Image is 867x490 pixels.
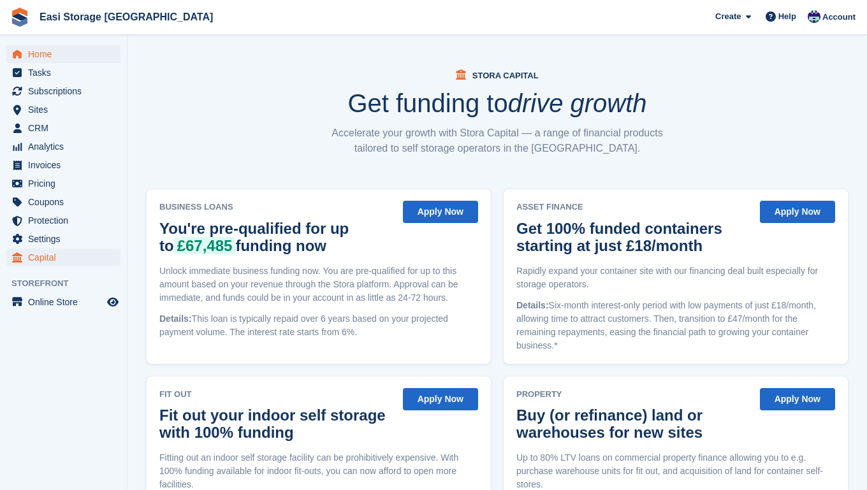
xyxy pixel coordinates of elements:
span: £67,485 [174,237,236,254]
span: Stora Capital [472,71,539,80]
a: menu [6,230,120,248]
button: Apply Now [760,201,835,223]
span: Pricing [28,175,105,192]
span: Property [516,388,752,401]
span: Capital [28,249,105,266]
span: Protection [28,212,105,229]
span: Business Loans [159,201,395,213]
a: menu [6,212,120,229]
span: Subscriptions [28,82,105,100]
span: Online Store [28,293,105,311]
a: Easi Storage [GEOGRAPHIC_DATA] [34,6,218,27]
a: menu [6,193,120,211]
span: Analytics [28,138,105,155]
span: Sites [28,101,105,119]
a: menu [6,64,120,82]
span: Tasks [28,64,105,82]
a: menu [6,119,120,137]
span: Details: [516,300,549,310]
span: Help [778,10,796,23]
span: Storefront [11,277,127,290]
a: menu [6,293,120,311]
a: menu [6,101,120,119]
a: menu [6,156,120,174]
p: This loan is typically repaid over 6 years based on your projected payment volume. The interest r... [159,312,478,339]
span: Coupons [28,193,105,211]
button: Apply Now [403,201,478,223]
a: menu [6,45,120,63]
a: menu [6,82,120,100]
a: menu [6,138,120,155]
p: Accelerate your growth with Stora Capital — a range of financial products tailored to self storag... [325,126,669,156]
span: CRM [28,119,105,137]
h1: Get funding to [347,90,646,116]
span: Create [715,10,741,23]
h2: Fit out your indoor self storage with 100% funding [159,407,389,441]
a: menu [6,175,120,192]
h2: Buy (or refinance) land or warehouses for new sites [516,407,746,441]
button: Apply Now [760,388,835,410]
span: Details: [159,313,192,324]
img: stora-icon-8386f47178a22dfd0bd8f6a31ec36ba5ce8667c1dd55bd0f319d3a0aa187defe.svg [10,8,29,27]
h2: You're pre-qualified for up to funding now [159,220,389,254]
p: Rapidly expand your container site with our financing deal built especially for storage operators. [516,264,835,291]
span: Invoices [28,156,105,174]
a: Preview store [105,294,120,310]
a: menu [6,249,120,266]
span: Settings [28,230,105,248]
p: Unlock immediate business funding now. You are pre-qualified for up to this amount based on your ... [159,264,478,305]
p: Six-month interest-only period with low payments of just £18/month, allowing time to attract cust... [516,299,835,352]
span: Account [822,11,856,24]
button: Apply Now [403,388,478,410]
span: Fit Out [159,388,395,401]
h2: Get 100% funded containers starting at just £18/month [516,220,746,254]
span: Asset Finance [516,201,752,213]
span: Home [28,45,105,63]
i: drive growth [508,89,647,117]
img: Steven Cusick [808,10,820,23]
